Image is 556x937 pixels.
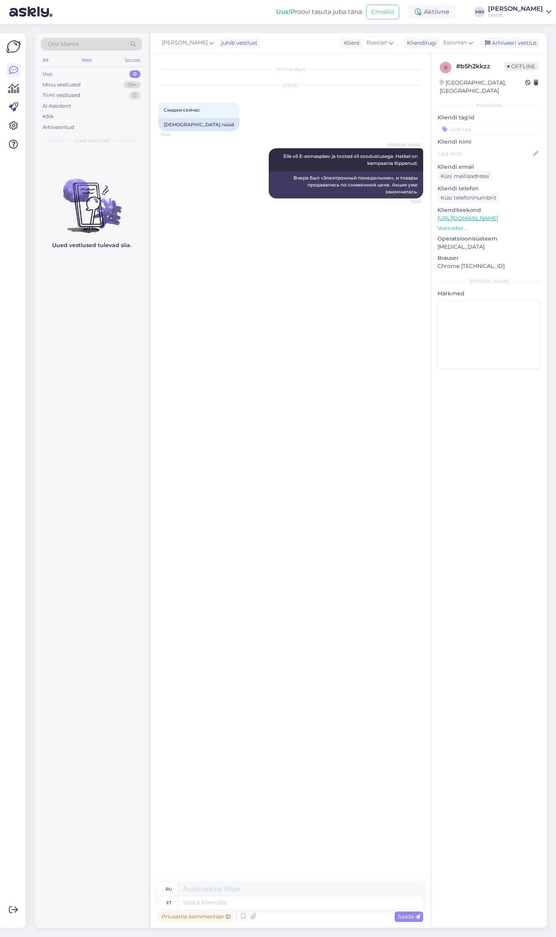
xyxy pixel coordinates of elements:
input: Lisa nimi [438,149,532,158]
div: 0 [129,91,141,99]
p: Operatsioonisüsteem [437,235,541,243]
p: Uued vestlused tulevad siia. [52,241,131,249]
div: Web [80,55,93,65]
b: Uus! [276,8,291,15]
div: Küsi telefoninumbrit [437,193,500,203]
div: Tiimi vestlused [42,91,80,99]
div: Küsi meiliaadressi [437,171,492,181]
div: juhib vestlust [218,39,258,47]
span: 15:09 [392,199,421,205]
span: Eile oli E-esmaspäev ja tooted oli soodustusega. Hetkel on kampaania lõppenud. [283,153,419,166]
a: [URL][DOMAIN_NAME] [437,215,498,222]
div: 99+ [124,81,141,89]
div: 0 [129,70,141,78]
span: Saada [398,913,420,920]
div: Kliendi info [437,102,541,109]
div: ru [166,883,172,896]
div: # b5h2kkzz [456,62,504,71]
div: [DATE] [158,82,423,89]
img: Askly Logo [6,39,21,54]
button: Emailid [366,5,399,19]
div: Klient [341,39,360,47]
p: Kliendi tag'id [437,114,541,122]
span: Offline [504,62,538,71]
p: Brauser [437,254,541,262]
span: b [444,64,448,70]
div: Privaatne kommentaar [158,912,234,922]
p: Märkmed [437,290,541,298]
div: Вчера был «Электронный понедельник», и товары продавались по сниженной цене. Акция уже закончилась. [269,171,423,198]
span: Otsi kliente [48,40,79,48]
p: Chrome [TECHNICAL_ID] [437,262,541,270]
div: Klienditugi [404,39,437,47]
div: Kõik [42,113,54,120]
div: Proovi tasuta juba täna: [276,7,363,17]
span: Russian [366,39,387,47]
div: Lenne [488,12,543,18]
p: Kliendi telefon [437,185,541,193]
p: Kliendi email [437,163,541,171]
p: Vaata edasi ... [437,225,541,232]
div: Vestlus algas [158,66,423,73]
span: 15:06 [161,132,190,137]
a: [PERSON_NAME]Lenne [488,6,551,18]
p: [MEDICAL_DATA] [437,243,541,251]
p: Klienditeekond [437,206,541,214]
span: Estonian [443,39,467,47]
input: Lisa tag [437,123,541,135]
div: Socials [123,55,142,65]
div: Minu vestlused [42,81,81,89]
img: No chats [35,165,148,234]
p: Kliendi nimi [437,138,541,146]
span: Скидки сейчас [164,107,200,113]
div: [DEMOGRAPHIC_DATA] nüüd [158,118,239,131]
span: [PERSON_NAME] [388,142,421,148]
div: All [41,55,50,65]
div: Arhiveeri vestlus [480,38,540,48]
div: Arhiveeritud [42,124,74,131]
div: AI Assistent [42,102,71,110]
div: Aktiivne [409,5,456,19]
div: et [166,896,171,909]
span: Uued vestlused [74,137,110,144]
span: [PERSON_NAME] [162,39,208,47]
div: [GEOGRAPHIC_DATA], [GEOGRAPHIC_DATA] [440,79,525,95]
div: Uus [42,70,53,78]
div: [PERSON_NAME] [437,278,541,285]
div: [PERSON_NAME] [488,6,543,12]
div: MM [474,7,485,17]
